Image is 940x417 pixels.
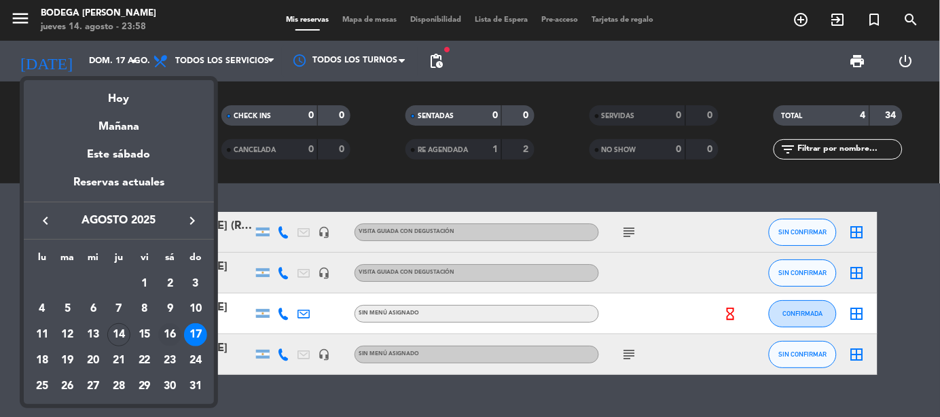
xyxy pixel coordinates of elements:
[24,80,214,108] div: Hoy
[31,323,54,346] div: 11
[56,297,79,321] div: 5
[80,322,106,348] td: 13 de agosto de 2025
[80,348,106,374] td: 20 de agosto de 2025
[183,271,209,297] td: 3 de agosto de 2025
[183,348,209,374] td: 24 de agosto de 2025
[31,349,54,372] div: 18
[158,322,183,348] td: 16 de agosto de 2025
[56,323,79,346] div: 12
[80,250,106,271] th: miércoles
[184,323,207,346] div: 17
[183,250,209,271] th: domingo
[55,322,81,348] td: 12 de agosto de 2025
[132,271,158,297] td: 1 de agosto de 2025
[106,348,132,374] td: 21 de agosto de 2025
[82,349,105,372] div: 20
[29,250,55,271] th: lunes
[158,375,181,398] div: 30
[106,297,132,323] td: 7 de agosto de 2025
[29,374,55,399] td: 25 de agosto de 2025
[107,323,130,346] div: 14
[37,213,54,229] i: keyboard_arrow_left
[158,250,183,271] th: sábado
[133,297,156,321] div: 8
[29,348,55,374] td: 18 de agosto de 2025
[80,374,106,399] td: 27 de agosto de 2025
[56,375,79,398] div: 26
[55,297,81,323] td: 5 de agosto de 2025
[133,272,156,295] div: 1
[133,375,156,398] div: 29
[56,349,79,372] div: 19
[55,374,81,399] td: 26 de agosto de 2025
[107,349,130,372] div: 21
[24,136,214,174] div: Este sábado
[58,212,180,230] span: agosto 2025
[184,272,207,295] div: 3
[184,213,200,229] i: keyboard_arrow_right
[132,322,158,348] td: 15 de agosto de 2025
[184,349,207,372] div: 24
[29,271,132,297] td: AGO.
[133,349,156,372] div: 22
[29,322,55,348] td: 11 de agosto de 2025
[158,272,181,295] div: 2
[106,250,132,271] th: jueves
[31,297,54,321] div: 4
[55,348,81,374] td: 19 de agosto de 2025
[158,297,183,323] td: 9 de agosto de 2025
[31,375,54,398] div: 25
[80,297,106,323] td: 6 de agosto de 2025
[33,212,58,230] button: keyboard_arrow_left
[107,375,130,398] div: 28
[82,375,105,398] div: 27
[106,322,132,348] td: 14 de agosto de 2025
[180,212,204,230] button: keyboard_arrow_right
[184,297,207,321] div: 10
[132,297,158,323] td: 8 de agosto de 2025
[133,323,156,346] div: 15
[82,323,105,346] div: 13
[158,297,181,321] div: 9
[183,322,209,348] td: 17 de agosto de 2025
[24,174,214,202] div: Reservas actuales
[184,375,207,398] div: 31
[158,323,181,346] div: 16
[158,374,183,399] td: 30 de agosto de 2025
[158,349,181,372] div: 23
[29,297,55,323] td: 4 de agosto de 2025
[82,297,105,321] div: 6
[158,271,183,297] td: 2 de agosto de 2025
[106,374,132,399] td: 28 de agosto de 2025
[24,108,214,136] div: Mañana
[107,297,130,321] div: 7
[132,250,158,271] th: viernes
[183,297,209,323] td: 10 de agosto de 2025
[183,374,209,399] td: 31 de agosto de 2025
[55,250,81,271] th: martes
[158,348,183,374] td: 23 de agosto de 2025
[132,348,158,374] td: 22 de agosto de 2025
[132,374,158,399] td: 29 de agosto de 2025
